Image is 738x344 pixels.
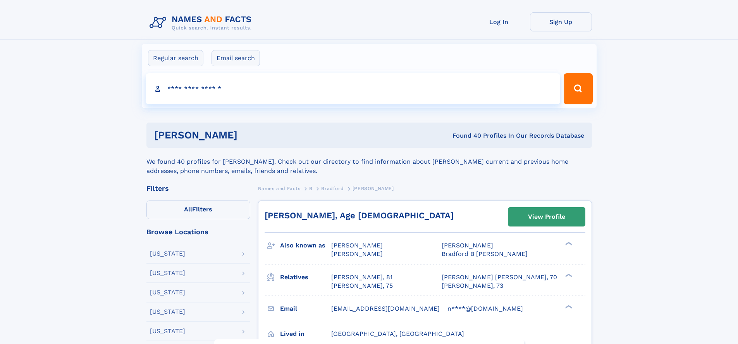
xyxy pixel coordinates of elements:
div: [US_STATE] [150,309,185,315]
div: Found 40 Profiles In Our Records Database [345,131,584,140]
h1: [PERSON_NAME] [154,130,345,140]
a: [PERSON_NAME], Age [DEMOGRAPHIC_DATA] [265,211,454,220]
img: Logo Names and Facts [146,12,258,33]
h3: Email [280,302,331,315]
div: [US_STATE] [150,289,185,296]
span: [GEOGRAPHIC_DATA], [GEOGRAPHIC_DATA] [331,330,464,337]
a: Bradford [321,183,344,193]
div: ❯ [563,273,573,278]
span: All [184,206,192,213]
a: B [309,183,313,193]
div: View Profile [528,208,565,226]
a: [PERSON_NAME], 81 [331,273,392,282]
a: [PERSON_NAME], 75 [331,282,393,290]
h3: Relatives [280,271,331,284]
h3: Lived in [280,327,331,341]
span: [PERSON_NAME] [331,250,383,258]
label: Email search [212,50,260,66]
a: [PERSON_NAME], 73 [442,282,503,290]
div: Browse Locations [146,228,250,235]
a: View Profile [508,207,585,226]
span: [PERSON_NAME] [442,242,493,249]
a: [PERSON_NAME] [PERSON_NAME], 70 [442,273,557,282]
div: [US_STATE] [150,328,185,334]
div: We found 40 profiles for [PERSON_NAME]. Check out our directory to find information about [PERSON... [146,148,592,176]
span: [PERSON_NAME] [331,242,383,249]
span: [PERSON_NAME] [353,186,394,191]
button: Search Button [564,73,592,104]
div: ❯ [563,241,573,246]
div: ❯ [563,304,573,309]
div: [US_STATE] [150,251,185,257]
span: B [309,186,313,191]
a: Sign Up [530,12,592,31]
div: [US_STATE] [150,270,185,276]
span: Bradford [321,186,344,191]
span: Bradford B [PERSON_NAME] [442,250,528,258]
a: Log In [468,12,530,31]
label: Filters [146,201,250,219]
label: Regular search [148,50,203,66]
div: Filters [146,185,250,192]
a: Names and Facts [258,183,301,193]
input: search input [146,73,561,104]
span: [EMAIL_ADDRESS][DOMAIN_NAME] [331,305,440,312]
h3: Also known as [280,239,331,252]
